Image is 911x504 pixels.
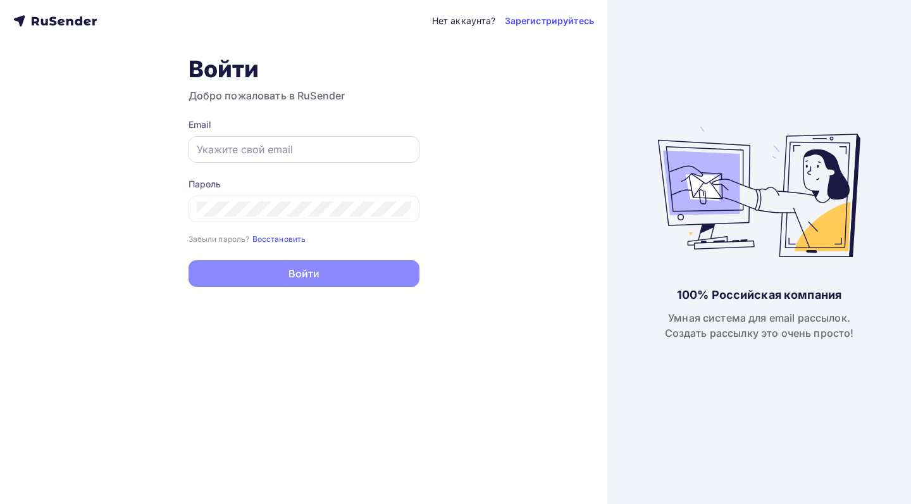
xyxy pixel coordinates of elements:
[189,234,250,244] small: Забыли пароль?
[665,310,854,341] div: Умная система для email рассылок. Создать рассылку это очень просто!
[189,118,419,131] div: Email
[197,142,411,157] input: Укажите свой email
[677,287,841,303] div: 100% Российская компания
[252,234,306,244] small: Восстановить
[189,55,419,83] h1: Войти
[189,178,419,191] div: Пароль
[252,233,306,244] a: Восстановить
[505,15,594,27] a: Зарегистрируйтесь
[189,88,419,103] h3: Добро пожаловать в RuSender
[432,15,496,27] div: Нет аккаунта?
[189,260,419,287] button: Войти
